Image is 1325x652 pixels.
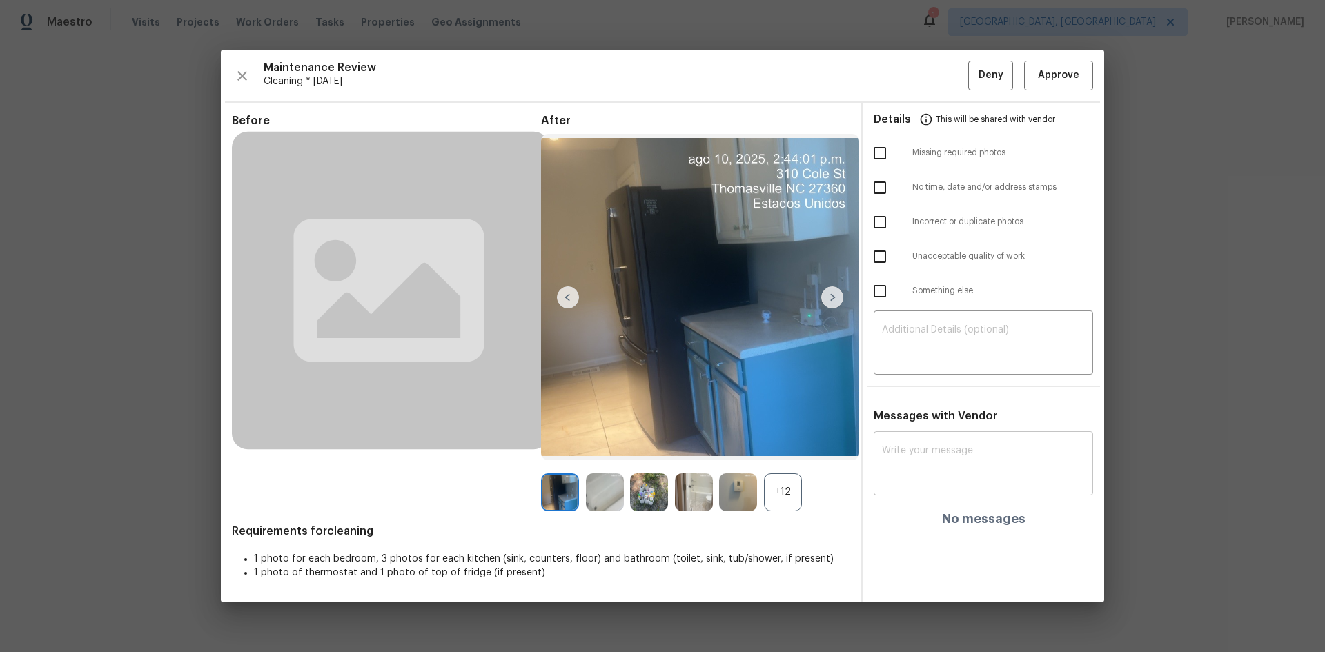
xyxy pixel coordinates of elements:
span: Deny [979,67,1003,84]
span: No time, date and/or address stamps [912,181,1093,193]
button: Approve [1024,61,1093,90]
span: After [541,114,850,128]
img: left-chevron-button-url [557,286,579,308]
li: 1 photo for each bedroom, 3 photos for each kitchen (sink, counters, floor) and bathroom (toilet,... [254,552,850,566]
div: No time, date and/or address stamps [863,170,1104,205]
span: Before [232,114,541,128]
span: Cleaning * [DATE] [264,75,968,88]
div: Unacceptable quality of work [863,239,1104,274]
div: Missing required photos [863,136,1104,170]
div: +12 [764,473,802,511]
div: Incorrect or duplicate photos [863,205,1104,239]
div: Something else [863,274,1104,308]
button: Deny [968,61,1013,90]
span: Unacceptable quality of work [912,250,1093,262]
span: Requirements for cleaning [232,524,850,538]
span: Incorrect or duplicate photos [912,216,1093,228]
span: Missing required photos [912,147,1093,159]
span: Messages with Vendor [874,411,997,422]
span: Something else [912,285,1093,297]
h4: No messages [942,512,1025,526]
li: 1 photo of thermostat and 1 photo of top of fridge (if present) [254,566,850,580]
span: Maintenance Review [264,61,968,75]
span: This will be shared with vendor [936,103,1055,136]
span: Details [874,103,911,136]
img: right-chevron-button-url [821,286,843,308]
span: Approve [1038,67,1079,84]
